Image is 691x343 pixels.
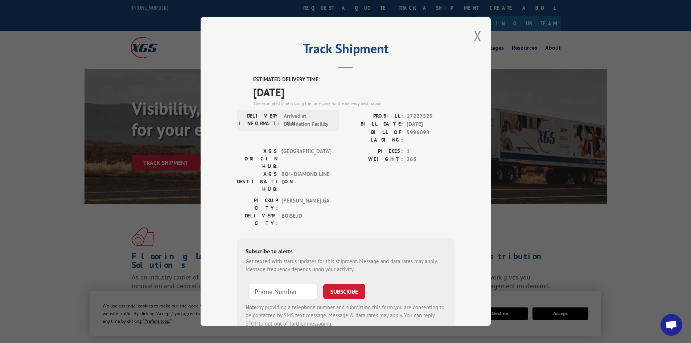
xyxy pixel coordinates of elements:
[281,197,330,212] span: [PERSON_NAME] , GA
[407,155,455,164] span: 265
[253,100,455,107] div: The estimated time is using the time zone for the delivery destination.
[248,284,317,299] input: Phone Number
[246,247,446,257] div: Subscribe to alerts
[253,84,455,100] span: [DATE]
[246,257,446,274] div: Get texted with status updates for this shipment. Message and data rates may apply. Message frequ...
[407,128,455,144] span: 5996098
[346,112,403,121] label: PROBILL:
[407,147,455,156] span: 1
[281,170,330,193] span: BOI - DIAMOND LINE D
[284,112,333,128] span: Arrived at Destination Facility
[239,112,280,128] label: DELIVERY INFORMATION:
[474,26,482,45] button: Close modal
[323,284,365,299] button: SUBSCRIBE
[253,75,455,84] label: ESTIMATED DELIVERY TIME:
[346,147,403,156] label: PIECES:
[407,120,455,128] span: [DATE]
[281,147,330,170] span: [GEOGRAPHIC_DATA]
[407,112,455,121] span: 17227529
[346,128,403,144] label: BILL OF LADING:
[237,197,278,212] label: PICKUP CITY:
[346,155,403,164] label: WEIGHT:
[237,44,455,57] h2: Track Shipment
[661,314,682,336] a: Open chat
[246,303,446,328] div: by providing a telephone number and submitting this form you are consenting to be contacted by SM...
[237,170,278,193] label: XGS DESTINATION HUB:
[281,212,330,227] span: BOISE , ID
[237,212,278,227] label: DELIVERY CITY:
[237,147,278,170] label: XGS ORIGIN HUB:
[246,304,258,311] strong: Note:
[346,120,403,128] label: BILL DATE:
